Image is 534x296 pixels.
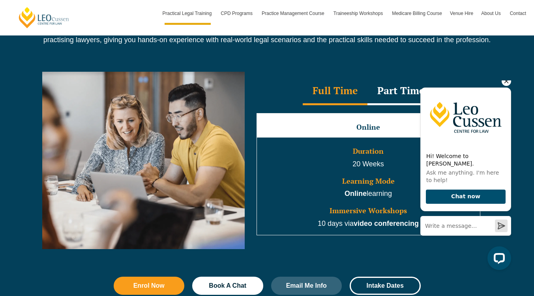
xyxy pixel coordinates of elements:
strong: video conferencing [354,220,419,227]
a: Traineeship Workshops [330,2,388,25]
button: Send a message [81,139,94,152]
a: CPD Programs [217,2,258,25]
button: Chat now [12,109,92,124]
h3: Immersive Workshops [258,207,479,215]
div: Part Time [367,78,434,105]
a: Medicare Billing Course [388,2,446,25]
a: Practical Legal Training [159,2,217,25]
a: Enrol Now [114,277,185,295]
h3: Learning Mode [258,177,479,185]
a: Venue Hire [446,2,477,25]
button: Open LiveChat chat widget [73,166,97,190]
a: Email Me Info [271,277,342,295]
iframe: LiveChat chat widget [414,80,514,276]
div: Full Time [303,78,367,105]
strong: Online [345,190,367,197]
span: Book A Chat [209,283,246,289]
input: Write a message… [7,136,97,155]
p: learning [258,189,479,199]
p: 20 Weeks [258,159,479,169]
a: About Us [477,2,506,25]
a: Book A Chat [192,277,263,295]
a: Practice Management Course [258,2,330,25]
span: Email Me Info [286,283,327,289]
h3: Online [258,123,479,131]
a: Contact [506,2,530,25]
span: Enrol Now [133,283,165,289]
h3: Duration [258,147,479,155]
span: Intake Dates [367,283,404,289]
img: Leo Cussen Centre for Law [7,7,97,67]
p: 10 days via [258,219,479,229]
a: [PERSON_NAME] Centre for Law [18,6,70,29]
a: Intake Dates [350,277,421,295]
p: Ask me anything. I'm here to help! [12,89,91,104]
h2: Hi! Welcome to [PERSON_NAME]. [12,72,91,87]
